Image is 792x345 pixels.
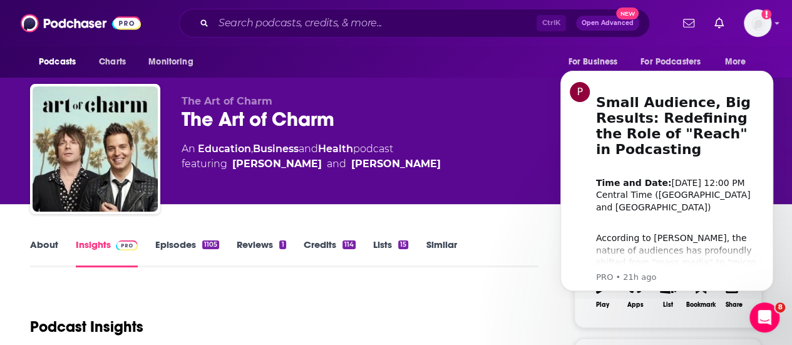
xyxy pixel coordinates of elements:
button: open menu [559,50,633,74]
div: Bookmark [686,301,716,309]
button: open menu [716,50,762,74]
a: Lists15 [373,239,408,267]
div: 1 [279,240,285,249]
a: Health [318,143,353,155]
span: and [299,143,318,155]
span: More [725,53,746,71]
button: open menu [632,50,719,74]
span: Open Advanced [582,20,634,26]
div: 1105 [202,240,219,249]
div: An podcast [182,142,441,172]
a: Similar [426,239,456,267]
input: Search podcasts, credits, & more... [213,13,537,33]
div: List [663,301,673,309]
div: 15 [398,240,408,249]
button: open menu [140,50,209,74]
div: Apps [627,301,644,309]
div: Play [596,301,609,309]
span: New [616,8,639,19]
span: Monitoring [148,53,193,71]
a: Show notifications dropdown [709,13,729,34]
span: Ctrl K [537,15,566,31]
a: Business [253,143,299,155]
a: Credits114 [304,239,356,267]
img: The Art of Charm [33,86,158,212]
span: Charts [99,53,126,71]
span: For Business [568,53,617,71]
span: Podcasts [39,53,76,71]
iframe: Intercom notifications message [542,59,792,299]
span: For Podcasters [640,53,701,71]
img: Podchaser Pro [116,240,138,250]
a: Reviews1 [237,239,285,267]
div: Share [725,301,742,309]
a: Education [198,143,251,155]
span: Logged in as lilifeinberg [744,9,771,37]
span: The Art of Charm [182,95,272,107]
svg: Add a profile image [761,9,771,19]
span: , [251,143,253,155]
a: AJ Harbinger [232,157,322,172]
a: InsightsPodchaser Pro [76,239,138,267]
a: About [30,239,58,267]
span: 8 [775,302,785,312]
span: and [327,157,346,172]
iframe: Intercom live chat [749,302,779,332]
span: featuring [182,157,441,172]
a: Show notifications dropdown [678,13,699,34]
a: Episodes1105 [155,239,219,267]
a: Charts [91,50,133,74]
img: Podchaser - Follow, Share and Rate Podcasts [21,11,141,35]
div: 114 [342,240,356,249]
div: Search podcasts, credits, & more... [179,9,650,38]
a: Johnny Dzubak [351,157,441,172]
button: Open AdvancedNew [576,16,639,31]
h1: Podcast Insights [30,317,143,336]
img: User Profile [744,9,771,37]
button: Show profile menu [744,9,771,37]
button: open menu [30,50,92,74]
